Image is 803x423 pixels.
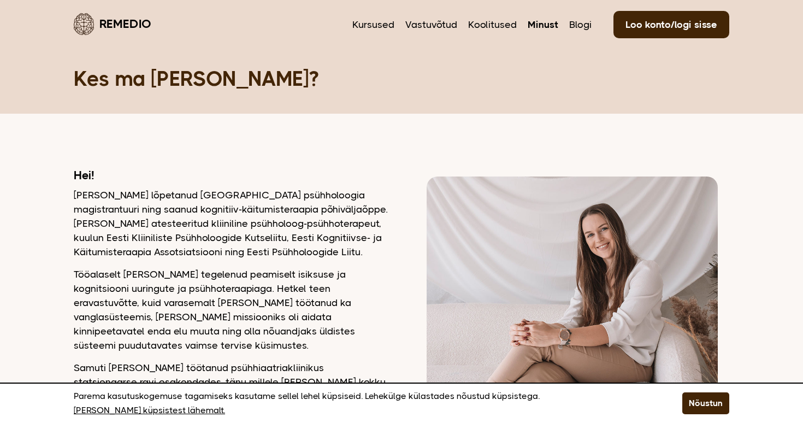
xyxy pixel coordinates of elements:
[74,13,94,35] img: Remedio logo
[528,17,558,32] a: Minust
[74,267,388,352] p: Tööalaselt [PERSON_NAME] tegelenud peamiselt isiksuse ja kognitsiooni uuringute ja psühhoteraapia...
[74,66,729,92] h1: Kes ma [PERSON_NAME]?
[569,17,592,32] a: Blogi
[74,11,151,37] a: Remedio
[74,168,388,183] h2: Hei!
[74,361,388,403] p: Samuti [PERSON_NAME] töötanud psühhiaatriakliinikus statsionaarse ravi osakondades, tänu millele ...
[352,17,394,32] a: Kursused
[682,392,729,414] button: Nõustun
[468,17,517,32] a: Koolitused
[427,177,718,395] img: Dagmar vaatamas kaamerasse
[405,17,457,32] a: Vastuvõtud
[74,389,655,418] p: Parema kasutuskogemuse tagamiseks kasutame sellel lehel küpsiseid. Lehekülge külastades nõustud k...
[74,188,388,259] p: [PERSON_NAME] lõpetanud [GEOGRAPHIC_DATA] psühholoogia magistrantuuri ning saanud kognitiiv-käitu...
[74,403,225,418] a: [PERSON_NAME] küpsistest lähemalt.
[613,11,729,38] a: Loo konto/logi sisse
